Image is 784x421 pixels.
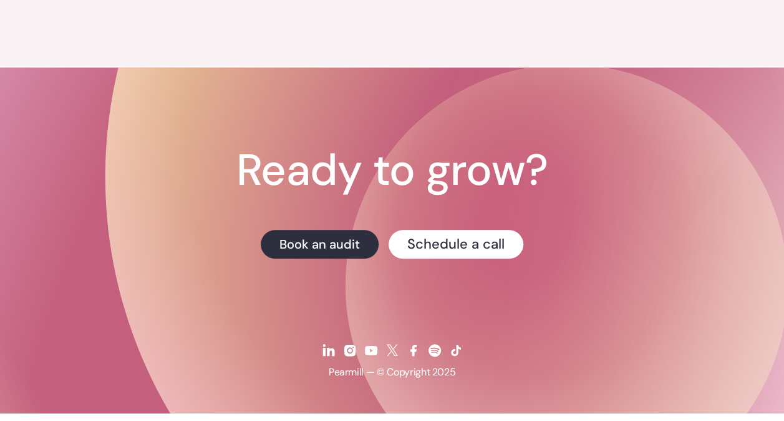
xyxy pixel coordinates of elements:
[321,343,336,358] img: Linkedin icon
[341,335,359,366] a: Instagram icon
[427,343,442,358] img: Spotify icon
[329,366,456,379] p: Pearmill — © Copyright 2025
[342,343,357,358] img: Instagram icon
[261,230,379,259] a: Book an audit
[362,335,380,366] a: Youtube icon
[448,343,463,358] img: Tiktok icon
[319,335,338,366] a: Linkedin icon
[404,335,423,366] a: Facebook icon
[406,343,421,358] img: Facebook icon
[364,343,379,358] img: Youtube icon
[425,335,444,366] a: Spotify icon
[447,335,465,366] a: Tiktok icon
[236,149,548,192] h1: Ready to grow?
[389,230,523,259] a: Schedule a call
